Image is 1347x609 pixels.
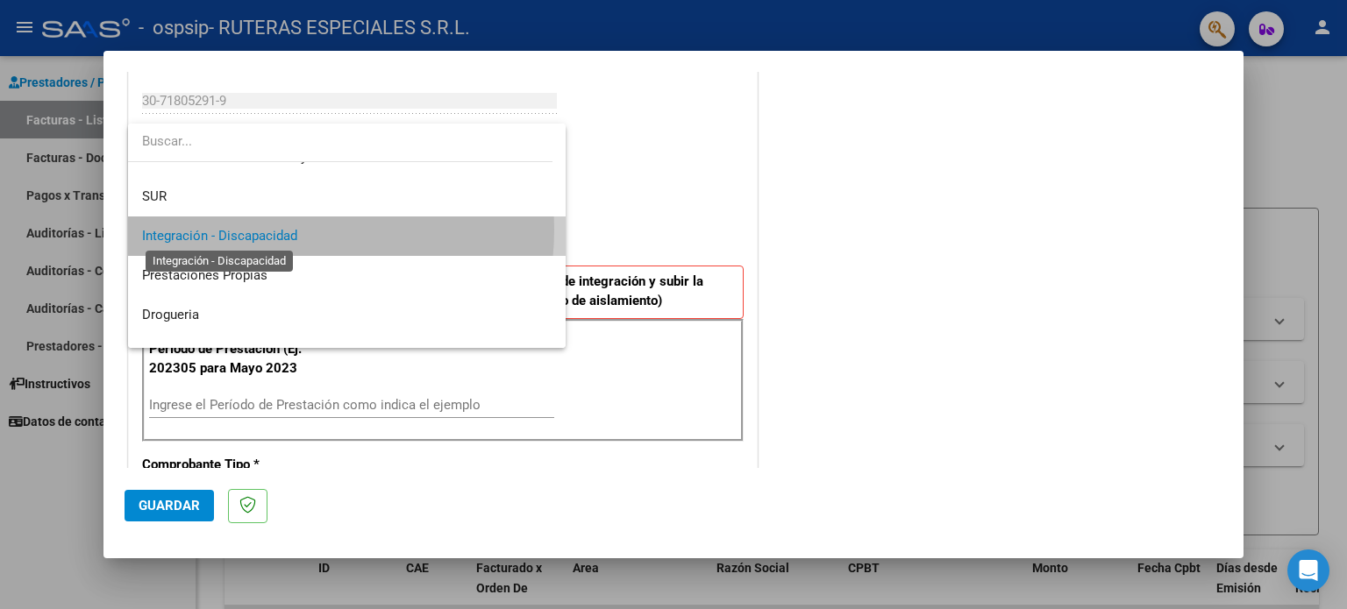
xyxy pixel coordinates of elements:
[1287,549,1329,591] div: Open Intercom Messenger
[142,228,297,244] span: Integración - Discapacidad
[142,267,267,283] span: Prestaciones Propias
[142,346,180,362] span: Capita
[142,188,167,204] span: SUR
[142,307,199,322] span: Drogueria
